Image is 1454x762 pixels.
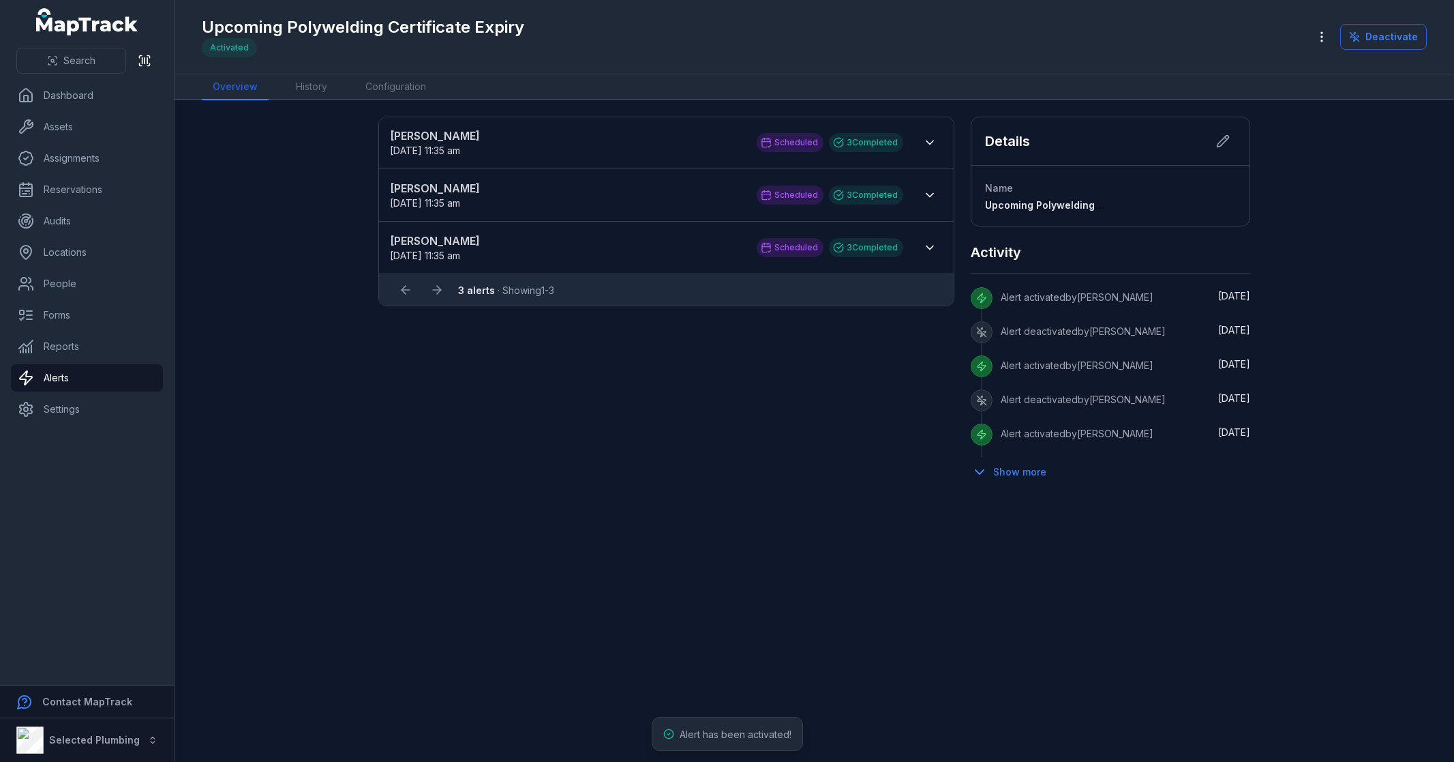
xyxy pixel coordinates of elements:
a: Configuration [354,74,437,100]
a: People [11,270,163,297]
span: [DATE] [1218,426,1250,438]
a: Alerts [11,364,163,392]
a: Reports [11,333,163,360]
time: 8/18/2025, 1:05:18 PM [1218,358,1250,370]
span: [DATE] 11:35 am [390,145,460,156]
span: [DATE] 11:35 am [390,250,460,261]
div: Scheduled [757,186,823,205]
span: Upcoming Polywelding Certificate Expiry [985,199,1182,211]
time: 8/18/2025, 1:17:59 PM [1218,324,1250,336]
time: 8/18/2025, 11:33:40 AM [1218,426,1250,438]
span: Search [63,54,95,68]
h2: Details [985,132,1030,151]
time: 8/25/2025, 11:35:00 AM [390,145,460,156]
strong: Selected Plumbing [49,734,140,746]
div: Activated [202,38,257,57]
div: 3 Completed [829,186,903,205]
time: 8/25/2025, 11:35:00 AM [390,197,460,209]
a: MapTrack [36,8,138,35]
a: [PERSON_NAME][DATE] 11:35 am [390,128,743,158]
div: 3 Completed [829,238,903,257]
span: Name [985,182,1013,194]
strong: 3 alerts [458,284,495,296]
a: Settings [11,396,163,423]
span: [DATE] [1218,324,1250,336]
a: Assets [11,113,163,141]
time: 8/18/2025, 1:00:26 PM [1218,392,1250,404]
a: Assignments [11,145,163,172]
a: History [285,74,338,100]
time: 8/25/2025, 11:35:00 AM [390,250,460,261]
strong: [PERSON_NAME] [390,180,743,196]
div: 3 Completed [829,133,903,152]
span: [DATE] [1218,358,1250,370]
button: Deactivate [1340,24,1427,50]
span: [DATE] [1218,290,1250,302]
time: 8/18/2025, 1:20:10 PM [1218,290,1250,302]
span: Alert deactivated by [PERSON_NAME] [1001,394,1166,405]
button: Search [16,48,126,74]
span: Alert has been activated! [680,729,791,740]
span: [DATE] [1218,392,1250,404]
a: Audits [11,207,163,235]
span: · Showing 1 - 3 [458,284,554,296]
span: Alert activated by [PERSON_NAME] [1001,291,1153,303]
div: Scheduled [757,133,823,152]
a: [PERSON_NAME][DATE] 11:35 am [390,233,743,263]
span: [DATE] 11:35 am [390,197,460,209]
a: Forms [11,302,163,329]
strong: [PERSON_NAME] [390,128,743,144]
span: Alert deactivated by [PERSON_NAME] [1001,325,1166,337]
h1: Upcoming Polywelding Certificate Expiry [202,16,524,38]
strong: [PERSON_NAME] [390,233,743,249]
div: Scheduled [757,238,823,257]
a: Dashboard [11,82,163,109]
button: Show more [971,458,1055,486]
h2: Activity [971,243,1021,262]
a: Overview [202,74,269,100]
span: Alert activated by [PERSON_NAME] [1001,360,1153,371]
span: Alert activated by [PERSON_NAME] [1001,428,1153,439]
a: Locations [11,239,163,266]
a: [PERSON_NAME][DATE] 11:35 am [390,180,743,210]
strong: Contact MapTrack [42,696,132,707]
a: Reservations [11,176,163,203]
